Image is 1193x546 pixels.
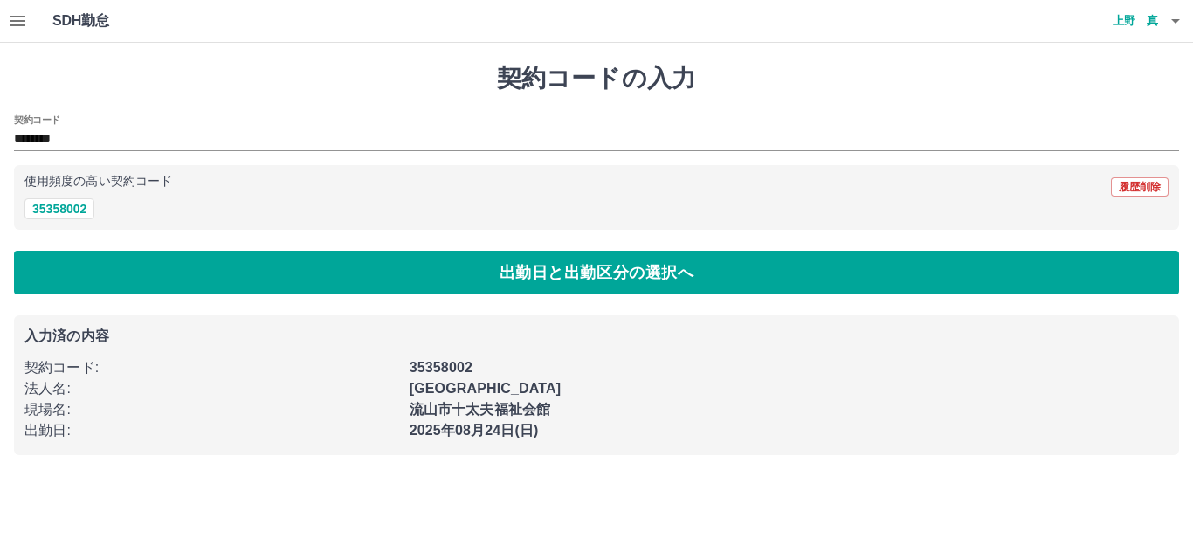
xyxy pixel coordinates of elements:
[14,251,1179,294] button: 出勤日と出勤区分の選択へ
[24,399,399,420] p: 現場名 :
[410,360,472,375] b: 35358002
[410,381,562,396] b: [GEOGRAPHIC_DATA]
[24,198,94,219] button: 35358002
[24,329,1169,343] p: 入力済の内容
[24,357,399,378] p: 契約コード :
[24,176,172,188] p: 使用頻度の高い契約コード
[24,378,399,399] p: 法人名 :
[14,113,60,127] h2: 契約コード
[410,402,551,417] b: 流山市十太夫福祉会館
[410,423,539,438] b: 2025年08月24日(日)
[1111,177,1169,197] button: 履歴削除
[14,64,1179,93] h1: 契約コードの入力
[24,420,399,441] p: 出勤日 :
